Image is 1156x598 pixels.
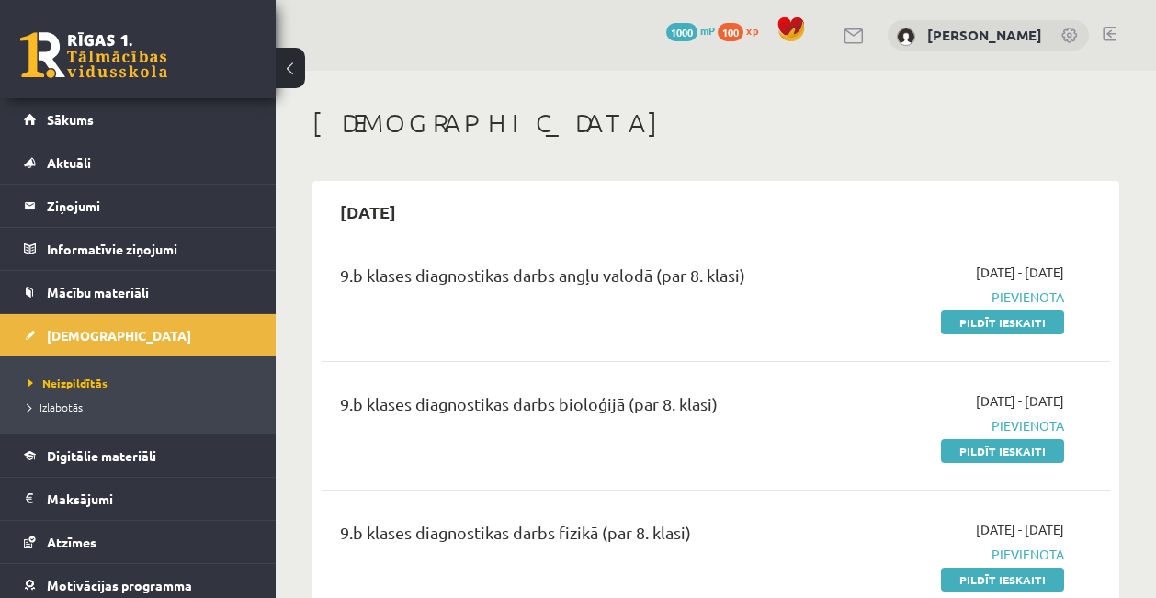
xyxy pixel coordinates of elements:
span: [DATE] - [DATE] [976,263,1064,282]
a: Ziņojumi [24,185,253,227]
legend: Ziņojumi [47,185,253,227]
span: [DEMOGRAPHIC_DATA] [47,327,191,344]
span: mP [700,23,715,38]
span: Digitālie materiāli [47,447,156,464]
legend: Informatīvie ziņojumi [47,228,253,270]
span: Mācību materiāli [47,284,149,300]
a: Pildīt ieskaiti [941,439,1064,463]
h1: [DEMOGRAPHIC_DATA] [312,107,1119,139]
span: Aktuāli [47,154,91,171]
span: Pievienota [841,416,1064,435]
a: Aktuāli [24,141,253,184]
a: 1000 mP [666,23,715,38]
a: Mācību materiāli [24,271,253,313]
h2: [DATE] [322,190,414,233]
span: Izlabotās [28,400,83,414]
a: Atzīmes [24,521,253,563]
a: Informatīvie ziņojumi [24,228,253,270]
a: Maksājumi [24,478,253,520]
a: 100 xp [718,23,767,38]
span: Sākums [47,111,94,128]
span: Pievienota [841,288,1064,307]
a: Pildīt ieskaiti [941,310,1064,334]
span: [DATE] - [DATE] [976,391,1064,411]
div: 9.b klases diagnostikas darbs fizikā (par 8. klasi) [340,520,813,554]
span: 1000 [666,23,697,41]
span: xp [746,23,758,38]
a: Digitālie materiāli [24,434,253,477]
span: Atzīmes [47,534,96,550]
a: Rīgas 1. Tālmācības vidusskola [20,32,167,78]
span: Motivācijas programma [47,577,192,593]
a: Sākums [24,98,253,141]
img: Jana Sarkaniča [897,28,915,46]
a: Neizpildītās [28,375,257,391]
legend: Maksājumi [47,478,253,520]
a: Izlabotās [28,399,257,415]
span: 100 [718,23,743,41]
span: Pievienota [841,545,1064,564]
span: [DATE] - [DATE] [976,520,1064,539]
div: 9.b klases diagnostikas darbs angļu valodā (par 8. klasi) [340,263,813,297]
span: Neizpildītās [28,376,108,390]
a: [PERSON_NAME] [927,26,1042,44]
div: 9.b klases diagnostikas darbs bioloģijā (par 8. klasi) [340,391,813,425]
a: [DEMOGRAPHIC_DATA] [24,314,253,356]
a: Pildīt ieskaiti [941,568,1064,592]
